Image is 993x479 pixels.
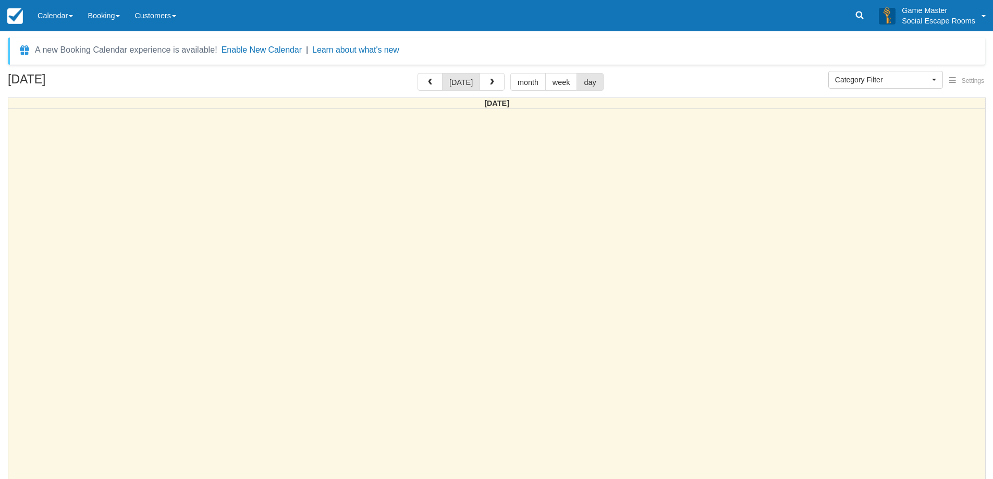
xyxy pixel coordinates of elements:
[902,5,975,16] p: Game Master
[962,77,984,84] span: Settings
[35,44,217,56] div: A new Booking Calendar experience is available!
[510,73,546,91] button: month
[222,45,302,55] button: Enable New Calendar
[902,16,975,26] p: Social Escape Rooms
[828,71,943,89] button: Category Filter
[943,73,990,89] button: Settings
[577,73,603,91] button: day
[312,45,399,54] a: Learn about what's new
[835,75,929,85] span: Category Filter
[442,73,480,91] button: [DATE]
[306,45,308,54] span: |
[484,99,509,107] span: [DATE]
[8,73,140,92] h2: [DATE]
[545,73,578,91] button: week
[7,8,23,24] img: checkfront-main-nav-mini-logo.png
[879,7,896,24] img: A3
